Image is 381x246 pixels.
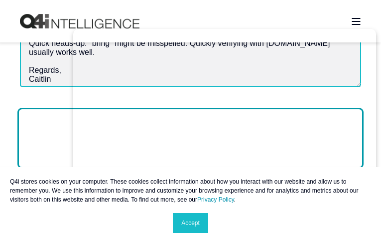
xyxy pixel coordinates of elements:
a: Back to Home [20,14,139,29]
iframe: Popup CTA [73,29,376,241]
textarea: Quick heads-up: "bring" might be misspelled. Quickly verifying with [DOMAIN_NAME] usually works w... [20,31,361,87]
a: Open Burger Menu [346,13,366,30]
iframe: reCAPTCHA [20,126,147,156]
a: Privacy Policy [197,196,234,203]
p: Q4i stores cookies on your computer. These cookies collect information about how you interact wit... [10,177,371,204]
img: Q4intelligence, LLC logo [20,14,139,29]
a: Accept [173,213,208,233]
